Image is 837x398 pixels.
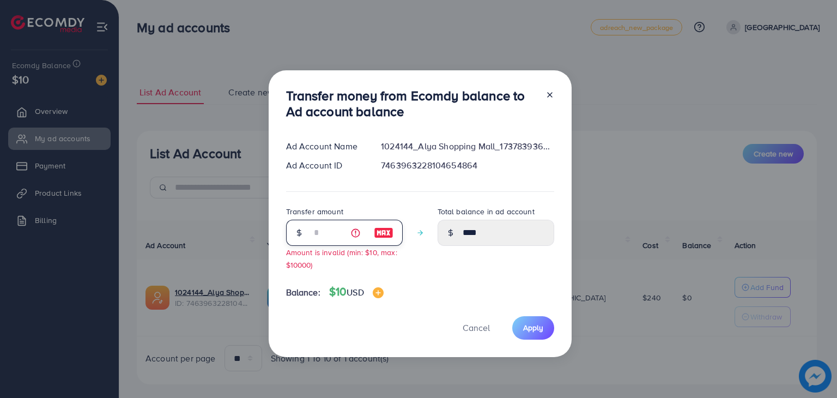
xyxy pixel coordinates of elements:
button: Cancel [449,316,504,340]
div: 1024144_Alya Shopping Mall_1737839368116 [372,140,562,153]
span: USD [347,286,363,298]
span: Cancel [463,322,490,334]
span: Balance: [286,286,320,299]
small: Amount is invalid (min: $10, max: $10000) [286,247,397,270]
div: Ad Account ID [277,159,373,172]
div: Ad Account Name [277,140,373,153]
button: Apply [512,316,554,340]
label: Total balance in ad account [438,206,535,217]
img: image [373,287,384,298]
h3: Transfer money from Ecomdy balance to Ad account balance [286,88,537,119]
label: Transfer amount [286,206,343,217]
div: 7463963228104654864 [372,159,562,172]
h4: $10 [329,285,384,299]
span: Apply [523,322,543,333]
img: image [374,226,393,239]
